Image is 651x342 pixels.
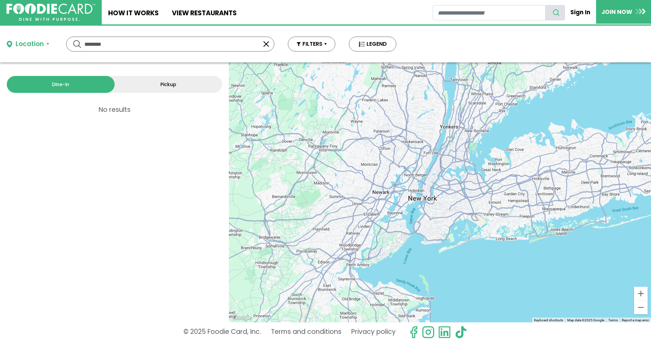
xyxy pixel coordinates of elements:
[608,318,618,322] a: Terms
[545,5,565,20] button: search
[565,5,596,20] a: Sign In
[16,39,44,49] div: Location
[351,326,396,339] a: Privacy policy
[407,326,420,339] svg: check us out on facebook
[7,39,49,49] button: Location
[567,318,604,322] span: Map data ©2025 Google
[2,106,227,113] p: No results
[7,76,115,93] a: Dine-in
[183,326,261,339] p: © 2025 Foodie Card, Inc.
[349,37,396,52] button: LEGEND
[634,301,648,314] button: Zoom out
[622,318,649,322] a: Report a map error
[534,318,563,323] button: Keyboard shortcuts
[271,326,341,339] a: Terms and conditions
[438,326,451,339] img: linkedin.svg
[6,3,95,21] img: FoodieCard; Eat, Drink, Save, Donate
[454,326,467,339] img: tiktok.svg
[231,314,253,322] a: Open this area in Google Maps (opens a new window)
[115,76,222,93] a: Pickup
[231,314,253,322] img: Google
[288,37,335,52] button: FILTERS
[433,5,546,20] input: restaurant search
[634,287,648,300] button: Zoom in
